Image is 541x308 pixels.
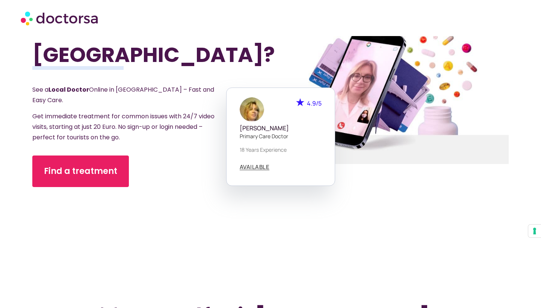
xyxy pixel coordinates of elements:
span: 4.9/5 [307,99,322,107]
a: AVAILABLE [240,164,270,170]
span: Find a treatment [44,165,117,177]
p: 18 years experience [240,146,322,154]
button: Your consent preferences for tracking technologies [528,225,541,237]
p: Primary care doctor [240,132,322,140]
span: Get immediate treatment for common issues with 24/7 video visits, starting at just 20 Euro. No si... [32,112,215,142]
strong: Local Doctor [48,85,89,94]
a: Find a treatment [32,156,129,187]
span: See a Online in [GEOGRAPHIC_DATA] – Fast and Easy Care. [32,85,214,104]
iframe: Customer reviews powered by Trustpilot [75,268,466,278]
h5: [PERSON_NAME] [240,125,322,132]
